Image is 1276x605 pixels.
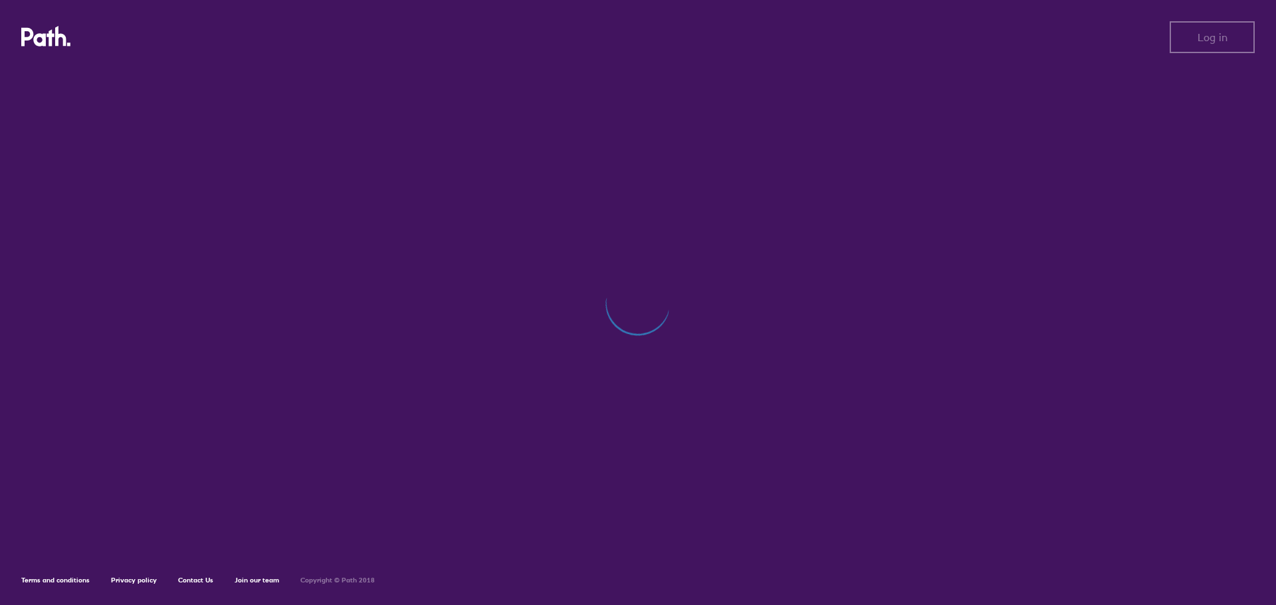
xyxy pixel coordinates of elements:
[111,576,157,584] a: Privacy policy
[1198,31,1227,43] span: Log in
[21,576,90,584] a: Terms and conditions
[300,576,375,584] h6: Copyright © Path 2018
[1170,21,1255,53] button: Log in
[178,576,213,584] a: Contact Us
[235,576,279,584] a: Join our team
